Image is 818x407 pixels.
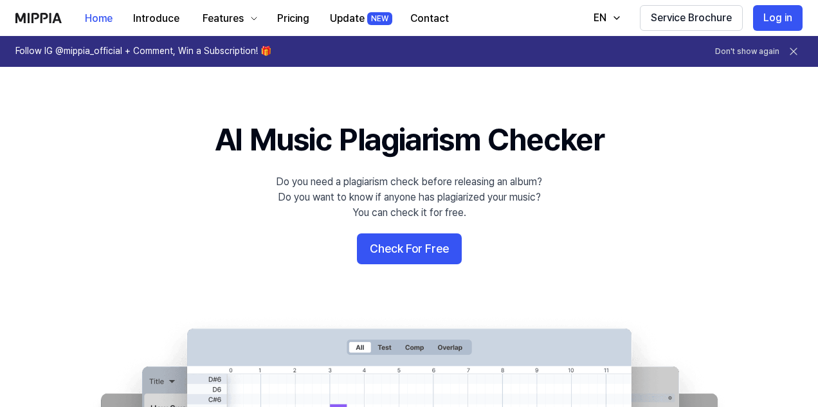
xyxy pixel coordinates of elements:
[581,5,630,31] button: EN
[75,1,123,36] a: Home
[320,1,400,36] a: UpdateNEW
[190,6,267,32] button: Features
[215,118,604,161] h1: AI Music Plagiarism Checker
[591,10,609,26] div: EN
[200,11,246,26] div: Features
[15,13,62,23] img: logo
[267,6,320,32] button: Pricing
[367,12,392,25] div: NEW
[276,174,542,221] div: Do you need a plagiarism check before releasing an album? Do you want to know if anyone has plagi...
[75,6,123,32] button: Home
[640,5,743,31] button: Service Brochure
[753,5,803,31] button: Log in
[400,6,459,32] button: Contact
[715,46,779,57] button: Don't show again
[357,233,462,264] button: Check For Free
[15,45,271,58] h1: Follow IG @mippia_official + Comment, Win a Subscription! 🎁
[320,6,400,32] button: UpdateNEW
[123,6,190,32] button: Introduce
